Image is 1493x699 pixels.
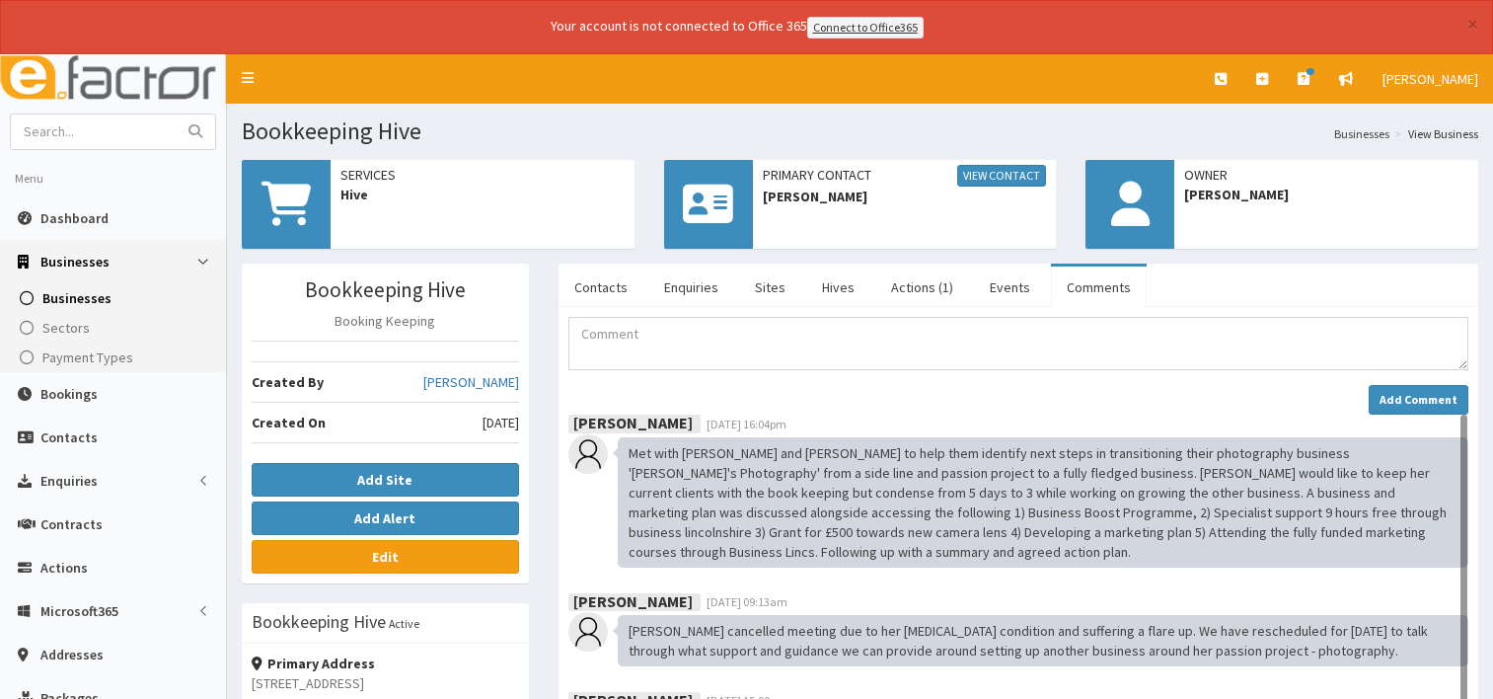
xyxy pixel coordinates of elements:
b: Add Alert [354,509,415,527]
span: [PERSON_NAME] [1382,70,1478,88]
span: [PERSON_NAME] [1184,185,1468,204]
a: Edit [252,540,519,574]
a: Sectors [5,313,226,343]
span: Owner [1184,165,1468,185]
span: Hive [340,185,625,204]
div: [PERSON_NAME] cancelled meeting due to her [MEDICAL_DATA] condition and suffering a flare up. We ... [618,615,1468,666]
div: Met with [PERSON_NAME] and [PERSON_NAME] to help them identify next steps in transitioning their ... [618,437,1468,568]
a: Hives [806,267,870,308]
strong: Add Comment [1380,392,1457,407]
b: [PERSON_NAME] [573,590,693,610]
small: Active [389,616,419,631]
a: Payment Types [5,343,226,372]
textarea: Comment [568,317,1468,370]
a: Contacts [559,267,643,308]
span: Sectors [42,319,90,337]
span: Services [340,165,625,185]
button: Add Alert [252,502,519,535]
b: Created On [252,414,326,431]
span: Businesses [42,289,112,307]
span: Actions [40,559,88,577]
span: Payment Types [42,349,133,366]
li: View Business [1389,125,1478,142]
button: × [1467,14,1478,35]
a: Sites [739,267,801,308]
a: Events [974,267,1046,308]
span: Businesses [40,253,110,271]
b: Created By [252,373,324,391]
span: [PERSON_NAME] [763,187,1047,206]
span: Bookings [40,385,98,403]
b: Edit [372,548,399,566]
h1: Bookkeeping Hive [242,118,1478,144]
span: Dashboard [40,209,109,227]
a: Enquiries [648,267,734,308]
strong: Primary Address [252,655,375,672]
a: [PERSON_NAME] [1368,54,1493,104]
b: [PERSON_NAME] [573,413,693,432]
p: [STREET_ADDRESS] [252,673,519,693]
button: Add Comment [1369,385,1468,415]
b: Add Site [357,471,412,489]
span: Enquiries [40,472,98,490]
span: [DATE] 16:04pm [707,417,786,431]
span: [DATE] [483,413,519,432]
a: Actions (1) [875,267,969,308]
span: Contracts [40,515,103,533]
input: Search... [11,115,177,149]
span: [DATE] 09:13am [707,594,787,609]
a: Businesses [5,283,226,313]
a: View Contact [957,165,1046,187]
span: Microsoft365 [40,602,118,620]
div: Your account is not connected to Office 365 [160,16,1314,39]
a: Businesses [1334,125,1389,142]
p: Booking Keeping [252,311,519,331]
span: Primary Contact [763,165,1047,187]
h3: Bookkeeping Hive [252,613,386,631]
a: [PERSON_NAME] [423,372,519,392]
a: Comments [1051,267,1147,308]
span: Contacts [40,428,98,446]
h3: Bookkeeping Hive [252,278,519,301]
span: Addresses [40,646,104,663]
a: Connect to Office365 [807,17,924,39]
